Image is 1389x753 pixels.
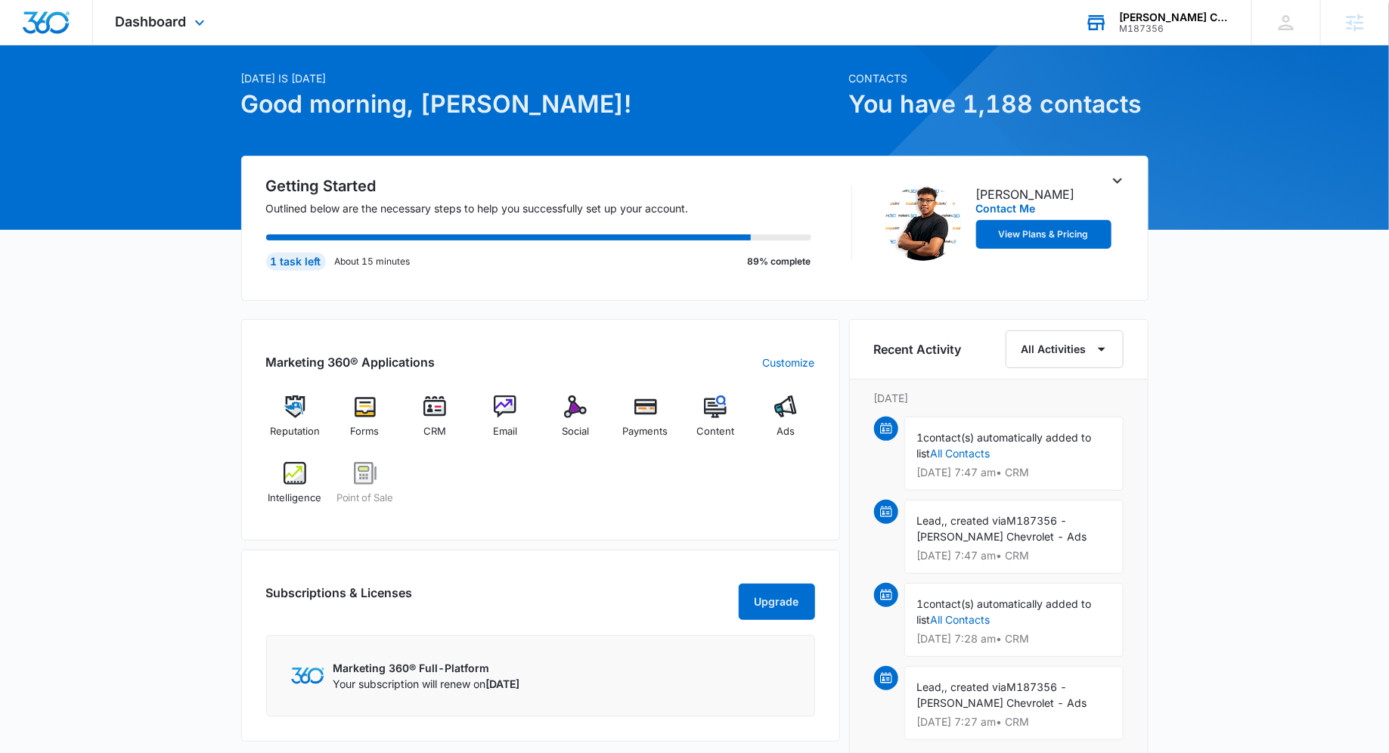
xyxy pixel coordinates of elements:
h6: Recent Activity [874,340,962,358]
span: Lead, [917,514,945,527]
h2: Subscriptions & Licenses [266,584,413,614]
a: Reputation [266,395,324,450]
span: , created via [945,514,1007,527]
a: Ads [757,395,815,450]
div: 1 task left [266,253,326,271]
span: Content [696,424,734,439]
h1: You have 1,188 contacts [849,86,1149,122]
span: Point of Sale [336,491,394,506]
p: Your subscription will renew on [333,676,520,692]
span: 1 [917,431,924,444]
p: Contacts [849,70,1149,86]
p: [DATE] 7:27 am • CRM [917,717,1111,727]
p: [DATE] 7:47 am • CRM [917,550,1111,561]
h2: Getting Started [266,175,830,197]
button: View Plans & Pricing [976,220,1112,249]
span: Dashboard [116,14,187,29]
a: Payments [616,395,674,450]
a: Point of Sale [336,462,394,516]
span: Forms [351,424,380,439]
span: Social [562,424,589,439]
span: contact(s) automatically added to list [917,431,1092,460]
p: [DATE] is [DATE] [241,70,840,86]
a: All Contacts [931,613,991,626]
a: Customize [763,355,815,370]
p: [DATE] 7:28 am • CRM [917,634,1111,644]
span: [DATE] [486,677,520,690]
span: Reputation [270,424,320,439]
p: [PERSON_NAME] [976,185,1075,203]
button: All Activities [1006,330,1124,368]
span: Lead, [917,680,945,693]
img: Marketing 360 Logo [291,668,324,683]
a: All Contacts [931,447,991,460]
span: CRM [423,424,446,439]
a: Forms [336,395,394,450]
span: Email [493,424,517,439]
button: Contact Me [976,203,1036,214]
button: Toggle Collapse [1108,172,1127,190]
div: account name [1119,11,1229,23]
span: Payments [623,424,668,439]
p: [DATE] 7:47 am • CRM [917,467,1111,478]
span: , created via [945,680,1007,693]
h2: Marketing 360® Applications [266,353,436,371]
span: contact(s) automatically added to list [917,597,1092,626]
span: Ads [777,424,795,439]
h1: Good morning, [PERSON_NAME]! [241,86,840,122]
p: About 15 minutes [335,255,411,268]
a: Content [687,395,745,450]
img: Your Marketing Consultant Team [885,185,961,261]
a: Intelligence [266,462,324,516]
div: account id [1119,23,1229,34]
a: Social [547,395,605,450]
a: Email [476,395,535,450]
button: Upgrade [739,584,815,620]
p: 89% complete [748,255,811,268]
span: 1 [917,597,924,610]
p: Outlined below are the necessary steps to help you successfully set up your account. [266,200,830,216]
p: Marketing 360® Full-Platform [333,660,520,676]
span: Intelligence [268,491,321,506]
p: [DATE] [874,390,1124,406]
a: CRM [406,395,464,450]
